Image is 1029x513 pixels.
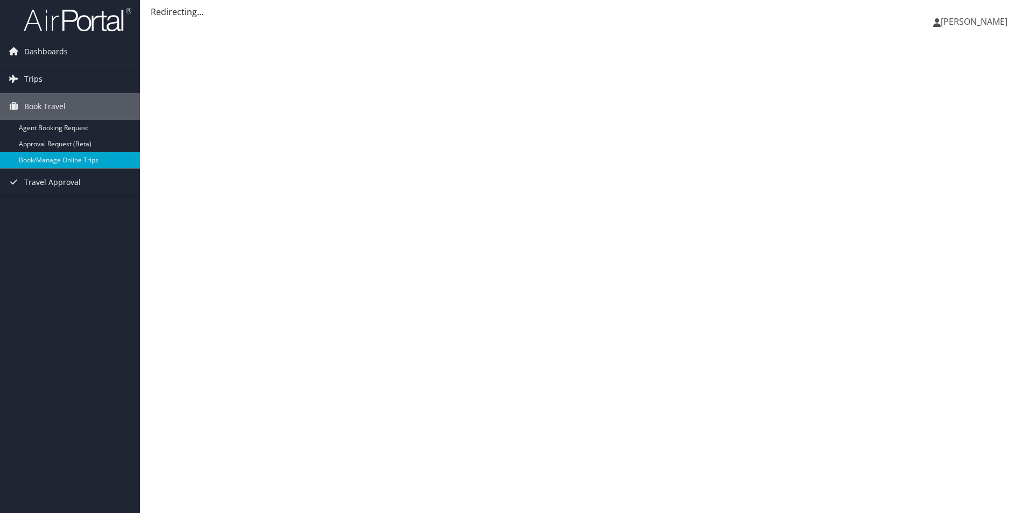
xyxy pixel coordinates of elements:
[24,66,43,92] span: Trips
[24,169,81,196] span: Travel Approval
[151,5,1018,18] div: Redirecting...
[24,93,66,120] span: Book Travel
[24,38,68,65] span: Dashboards
[933,5,1018,38] a: [PERSON_NAME]
[24,7,131,32] img: airportal-logo.png
[941,16,1007,27] span: [PERSON_NAME]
